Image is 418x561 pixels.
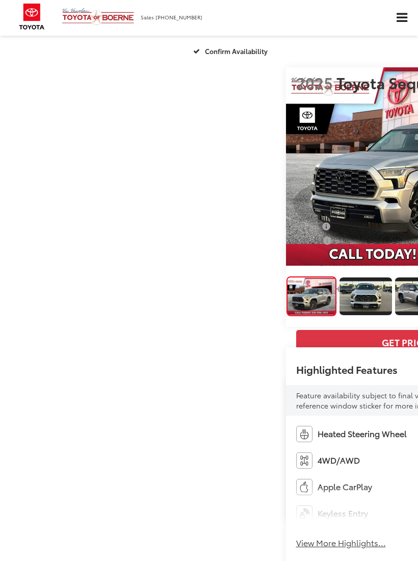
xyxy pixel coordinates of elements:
a: Expand Photo 0 [286,276,336,316]
img: 4WD/AWD [296,452,312,469]
button: Confirm Availability [188,42,276,60]
span: Confirm Availability [205,46,268,56]
button: View More Highlights... [296,537,386,549]
img: 2025 Toyota Sequoia Platinum [339,282,392,312]
img: Apple CarPlay [296,479,312,495]
a: Expand Photo 1 [339,276,391,316]
h2: Highlighted Features [296,364,398,375]
span: Heated Steering Wheel [318,428,407,440]
img: 2025 Toyota Sequoia Platinum [287,278,336,315]
img: Heated Steering Wheel [296,426,312,442]
img: Vic Vaughan Toyota of Boerne [62,8,135,25]
span: 4WD/AWD [318,454,360,466]
span: Sales [141,13,154,21]
span: 2025 [296,71,333,93]
span: [PHONE_NUMBER] [155,13,202,21]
